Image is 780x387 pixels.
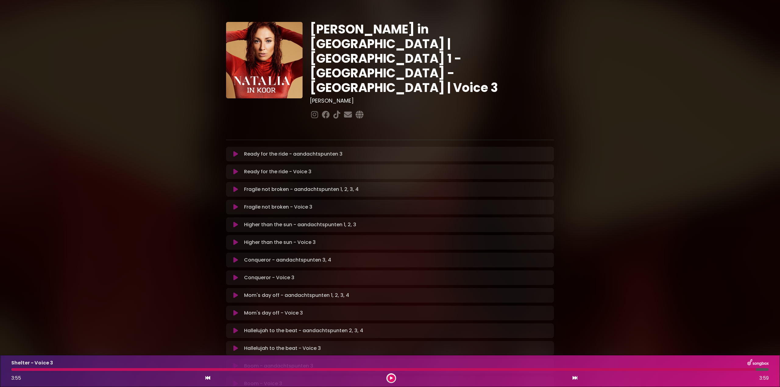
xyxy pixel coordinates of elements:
[747,359,769,367] img: songbox-logo-white.png
[226,22,303,98] img: YTVS25JmS9CLUqXqkEhs
[244,256,331,264] p: Conqueror - aandachtspunten 3, 4
[244,150,342,158] p: Ready for the ride - aandachtspunten 3
[11,359,53,367] p: Shelter - Voice 3
[244,292,349,299] p: Mom's day off - aandachtspunten 1, 2, 3, 4
[244,186,359,193] p: Fragile not broken - aandachtspunten 1, 2, 3, 4
[244,274,294,281] p: Conqueror - Voice 3
[244,345,321,352] p: Hallelujah to the beat - Voice 3
[244,239,316,246] p: Higher than the sun - Voice 3
[244,327,363,334] p: Hallelujah to the beat - aandachtspunten 2, 3, 4
[244,309,303,317] p: Mom's day off - Voice 3
[310,97,554,104] h3: [PERSON_NAME]
[244,221,356,228] p: Higher than the sun - aandachtspunten 1, 2, 3
[244,168,311,175] p: Ready for the ride - Voice 3
[310,22,554,95] h1: [PERSON_NAME] in [GEOGRAPHIC_DATA] | [GEOGRAPHIC_DATA] 1 - [GEOGRAPHIC_DATA] - [GEOGRAPHIC_DATA] ...
[244,203,312,211] p: Fragile not broken - Voice 3
[11,375,21,382] span: 3:55
[759,375,769,382] span: 3:59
